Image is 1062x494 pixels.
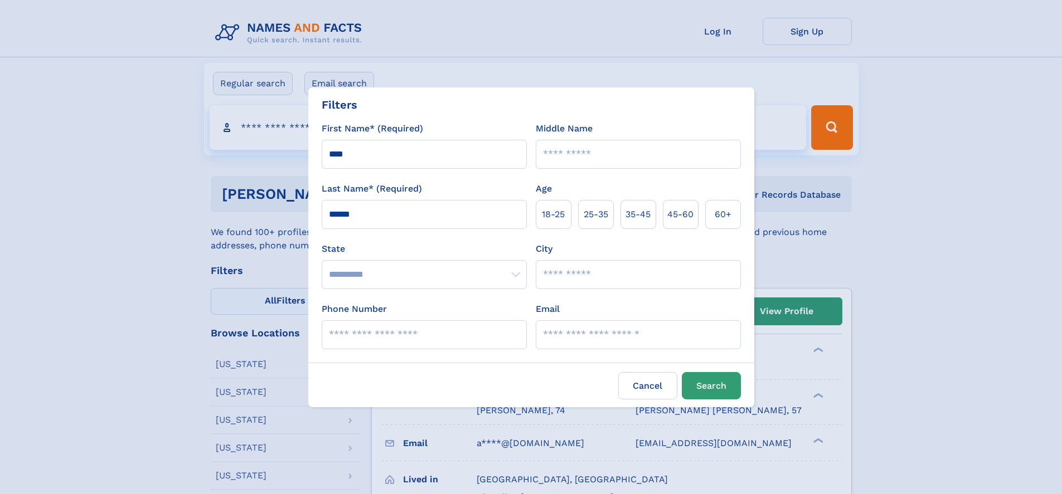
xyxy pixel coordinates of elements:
[715,208,731,221] span: 60+
[322,302,387,316] label: Phone Number
[536,122,593,135] label: Middle Name
[584,208,608,221] span: 25‑35
[536,302,560,316] label: Email
[618,372,677,399] label: Cancel
[322,182,422,195] label: Last Name* (Required)
[322,122,423,135] label: First Name* (Required)
[542,208,565,221] span: 18‑25
[625,208,651,221] span: 35‑45
[322,242,527,256] label: State
[667,208,694,221] span: 45‑60
[682,372,741,399] button: Search
[536,182,552,195] label: Age
[536,242,552,256] label: City
[322,96,357,113] div: Filters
